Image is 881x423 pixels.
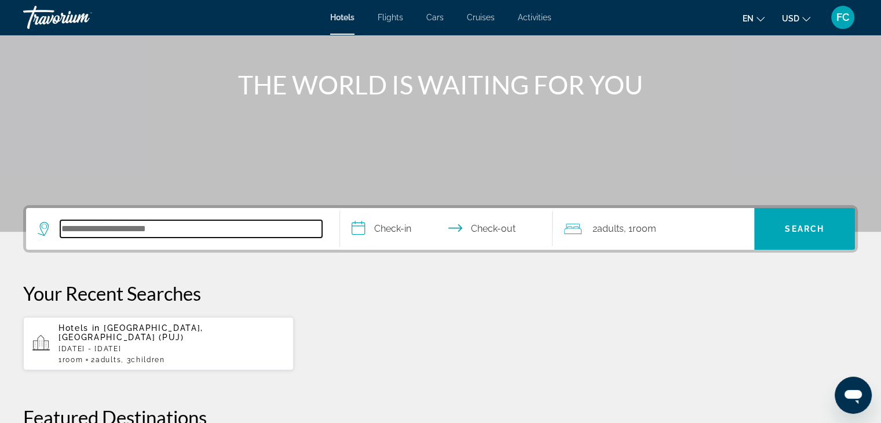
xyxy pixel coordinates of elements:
input: Search hotel destination [60,220,322,238]
a: Activities [518,13,551,22]
span: 2 [592,221,623,237]
span: [GEOGRAPHIC_DATA], [GEOGRAPHIC_DATA] (PUJ) [59,323,203,342]
span: , 1 [623,221,656,237]
h1: THE WORLD IS WAITING FOR YOU [224,70,658,100]
div: Search widget [26,208,855,250]
span: FC [836,12,849,23]
button: Change currency [782,10,810,27]
p: [DATE] - [DATE] [59,345,284,353]
a: Travorium [23,2,139,32]
button: Hotels in [GEOGRAPHIC_DATA], [GEOGRAPHIC_DATA] (PUJ)[DATE] - [DATE]1Room2Adults, 3Children [23,316,294,371]
span: Adults [96,356,121,364]
span: Hotels in [59,323,100,333]
a: Flights [378,13,403,22]
span: USD [782,14,799,23]
button: Select check in and out date [340,208,553,250]
iframe: Bouton de lancement de la fenêtre de messagerie [835,377,872,414]
button: Change language [743,10,765,27]
span: Room [632,223,656,234]
button: Travelers: 2 adults, 0 children [553,208,754,250]
button: User Menu [828,5,858,30]
span: 1 [59,356,83,364]
a: Hotels [330,13,354,22]
p: Your Recent Searches [23,282,858,305]
span: Children [131,356,164,364]
span: 2 [91,356,121,364]
a: Cars [426,13,444,22]
a: Cruises [467,13,495,22]
span: Adults [597,223,623,234]
span: Room [63,356,83,364]
span: , 3 [121,356,165,364]
span: en [743,14,754,23]
span: Search [785,224,824,234]
button: Search [754,208,855,250]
